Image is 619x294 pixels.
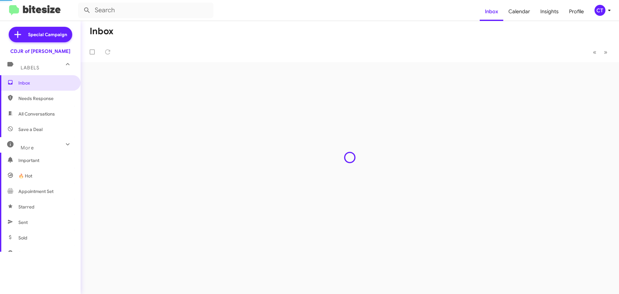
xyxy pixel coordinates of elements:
div: CT [594,5,605,16]
span: Needs Response [18,95,73,102]
nav: Page navigation example [589,46,611,59]
span: Inbox [18,80,73,86]
a: Special Campaign [9,27,72,42]
a: Inbox [480,2,503,21]
a: Calendar [503,2,535,21]
span: Important [18,157,73,164]
span: 🔥 Hot [18,173,32,179]
span: Starred [18,204,34,210]
a: Insights [535,2,564,21]
button: Next [600,46,611,59]
span: Save a Deal [18,126,43,133]
input: Search [78,3,213,18]
span: Sent [18,219,28,226]
span: Special Campaign [28,31,67,38]
h1: Inbox [90,26,113,36]
div: CDJR of [PERSON_NAME] [10,48,70,55]
button: Previous [589,46,600,59]
span: Labels [21,65,39,71]
span: « [593,48,596,56]
span: More [21,145,34,151]
a: Profile [564,2,589,21]
span: Sold Responded [18,250,53,257]
span: » [604,48,607,56]
span: Appointment Set [18,188,54,195]
span: Sold [18,235,27,241]
span: All Conversations [18,111,55,117]
button: CT [589,5,612,16]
